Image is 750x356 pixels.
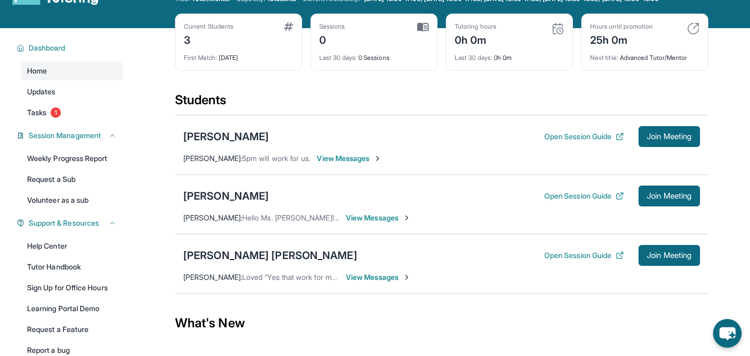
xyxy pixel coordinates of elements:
[417,22,429,32] img: card
[647,193,692,199] span: Join Meeting
[21,103,123,122] a: Tasks1
[403,273,411,281] img: Chevron-Right
[27,66,47,76] span: Home
[21,62,123,80] a: Home
[639,186,700,206] button: Join Meeting
[319,31,345,47] div: 0
[51,107,61,118] span: 1
[27,87,56,97] span: Updates
[647,133,692,140] span: Join Meeting
[21,149,123,168] a: Weekly Progress Report
[647,252,692,259] span: Join Meeting
[590,31,653,47] div: 25h 0m
[21,82,123,101] a: Updates
[21,299,123,318] a: Learning Portal Demo
[319,54,357,62] span: Last 30 days :
[21,320,123,339] a: Request a Feature
[639,245,700,266] button: Join Meeting
[687,22,699,35] img: card
[242,154,310,163] span: 5pm will work for us.
[319,47,429,62] div: 0 Sessions
[544,191,624,201] button: Open Session Guide
[21,191,123,210] a: Volunteer as a sub
[21,170,123,189] a: Request a Sub
[175,300,708,346] div: What's New
[183,213,242,222] span: [PERSON_NAME] :
[455,47,564,62] div: 0h 0m
[284,22,293,31] img: card
[319,22,345,31] div: Sessions
[24,43,117,53] button: Dashboard
[455,22,496,31] div: Tutoring hours
[544,250,624,261] button: Open Session Guide
[184,22,233,31] div: Current Students
[346,272,411,283] span: View Messages
[24,130,117,141] button: Session Management
[590,54,618,62] span: Next title :
[346,213,411,223] span: View Messages
[183,189,269,203] div: [PERSON_NAME]
[403,214,411,222] img: Chevron-Right
[27,107,46,118] span: Tasks
[713,319,742,348] button: chat-button
[183,129,269,144] div: [PERSON_NAME]
[317,153,382,164] span: View Messages
[183,248,357,263] div: [PERSON_NAME] [PERSON_NAME]
[175,92,708,115] div: Students
[183,154,242,163] span: [PERSON_NAME] :
[552,22,564,35] img: card
[242,213,519,222] span: Hello Ms. [PERSON_NAME]! Just wanted to confirm our tutoring [DATE] at 3:00 PM?
[21,237,123,255] a: Help Center
[184,31,233,47] div: 3
[455,31,496,47] div: 0h 0m
[29,218,99,228] span: Support & Resources
[590,22,653,31] div: Hours until promotion
[21,278,123,297] a: Sign Up for Office Hours
[373,154,382,163] img: Chevron-Right
[24,218,117,228] button: Support & Resources
[184,47,293,62] div: [DATE]
[544,131,624,142] button: Open Session Guide
[590,47,699,62] div: Advanced Tutor/Mentor
[639,126,700,147] button: Join Meeting
[183,273,242,281] span: [PERSON_NAME] :
[29,43,66,53] span: Dashboard
[29,130,101,141] span: Session Management
[455,54,492,62] span: Last 30 days :
[242,273,379,281] span: Loved “Yes that work for me . Thank you”
[184,54,217,62] span: First Match :
[21,257,123,276] a: Tutor Handbook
